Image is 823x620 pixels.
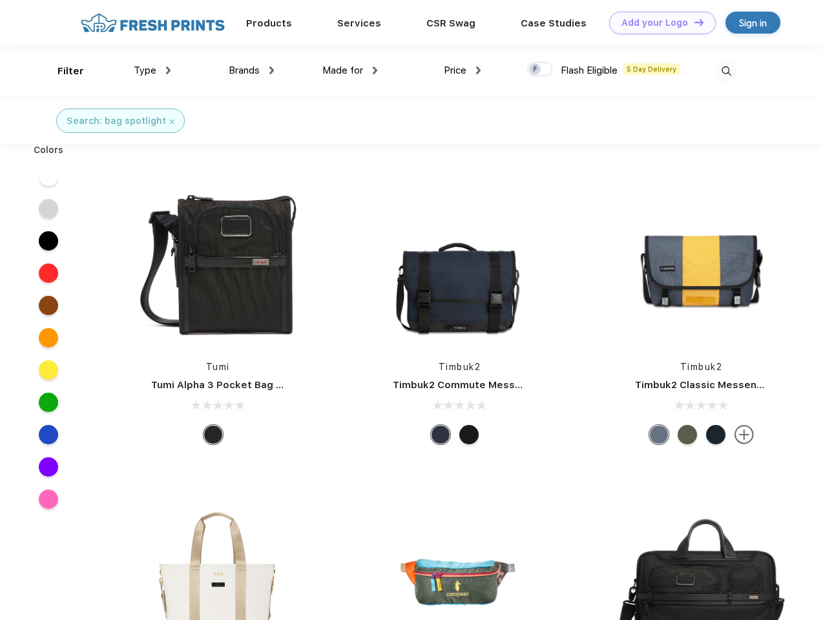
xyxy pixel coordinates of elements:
[431,425,450,444] div: Eco Nautical
[322,65,363,76] span: Made for
[739,15,767,30] div: Sign in
[229,65,260,76] span: Brands
[635,379,795,391] a: Timbuk2 Classic Messenger Bag
[269,67,274,74] img: dropdown.png
[621,17,688,28] div: Add your Logo
[623,63,680,75] span: 5 Day Delivery
[77,12,229,34] img: fo%20logo%202.webp
[706,425,725,444] div: Eco Monsoon
[57,64,84,79] div: Filter
[166,67,171,74] img: dropdown.png
[616,176,787,347] img: func=resize&h=266
[678,425,697,444] div: Eco Army
[459,425,479,444] div: Eco Black
[393,379,566,391] a: Timbuk2 Commute Messenger Bag
[67,114,166,128] div: Search: bag spotlight
[476,67,481,74] img: dropdown.png
[725,12,780,34] a: Sign in
[246,17,292,29] a: Products
[24,143,74,157] div: Colors
[444,65,466,76] span: Price
[680,362,723,372] a: Timbuk2
[439,362,481,372] a: Timbuk2
[716,61,737,82] img: desktop_search.svg
[132,176,304,347] img: func=resize&h=266
[170,119,174,124] img: filter_cancel.svg
[561,65,618,76] span: Flash Eligible
[203,425,223,444] div: Black
[694,19,703,26] img: DT
[373,67,377,74] img: dropdown.png
[206,362,230,372] a: Tumi
[649,425,669,444] div: Eco Lightbeam
[734,425,754,444] img: more.svg
[134,65,156,76] span: Type
[151,379,302,391] a: Tumi Alpha 3 Pocket Bag Small
[373,176,545,347] img: func=resize&h=266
